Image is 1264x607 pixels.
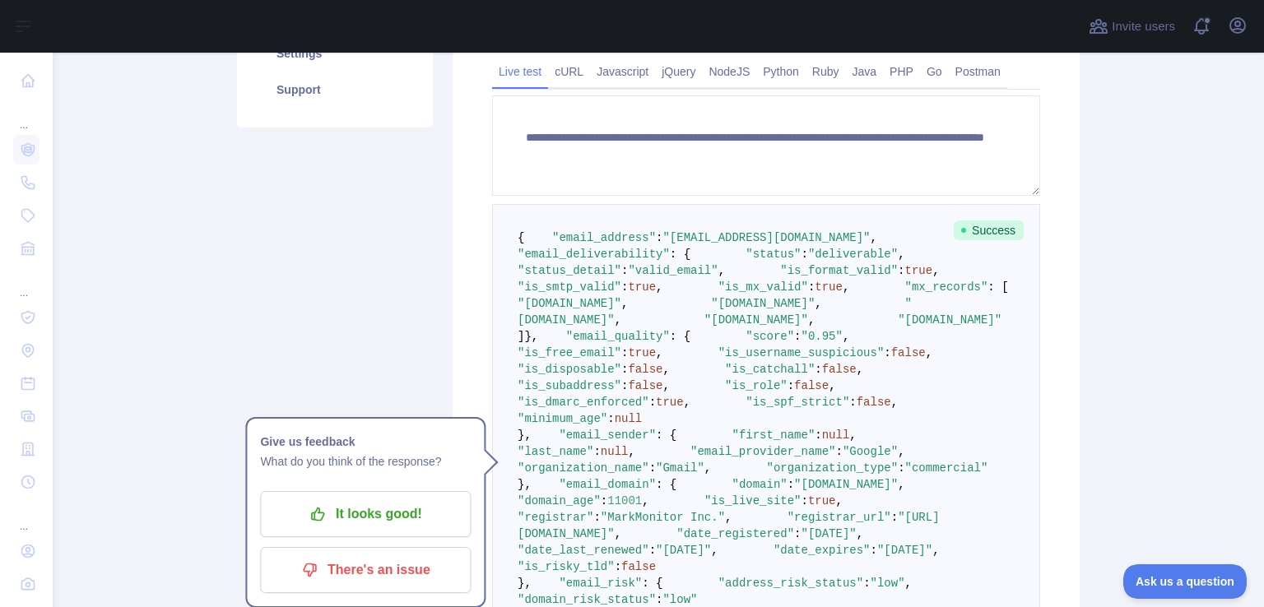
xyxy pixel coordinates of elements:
span: "[DATE]" [877,544,932,557]
a: Go [920,58,949,85]
a: Javascript [590,58,655,85]
span: , [829,379,835,392]
span: : [649,461,656,475]
span: "email_address" [552,231,656,244]
span: "is_free_email" [518,346,621,359]
span: : [607,412,614,425]
a: Ruby [806,58,846,85]
iframe: Toggle Customer Support [1123,564,1248,599]
span: false [628,379,662,392]
span: , [836,494,843,507]
span: : [656,231,662,244]
span: "date_registered" [676,527,794,540]
span: : [656,593,662,606]
span: : [891,511,898,524]
span: "is_spf_strict" [746,396,849,409]
span: "is_smtp_valid" [518,280,621,294]
span: : [621,363,628,376]
h1: Give us feedback [260,432,471,452]
span: : [788,379,794,392]
span: }, [524,330,538,343]
span: "is_username_suspicious" [718,346,885,359]
div: ... [13,99,39,132]
span: , [898,445,904,458]
span: : [802,248,808,261]
span: : [649,544,656,557]
span: "is_catchall" [725,363,815,376]
span: "score" [746,330,794,343]
span: , [898,478,904,491]
span: , [905,577,912,590]
span: ] [518,330,524,343]
span: "registrar" [518,511,593,524]
span: : [898,461,904,475]
span: : [794,527,801,540]
span: "minimum_age" [518,412,607,425]
span: "organization_name" [518,461,649,475]
span: }, [518,478,532,491]
span: : { [656,429,676,442]
span: : [794,330,801,343]
span: , [926,346,932,359]
span: : { [670,330,690,343]
span: "email_deliverability" [518,248,670,261]
span: , [621,297,628,310]
span: , [718,264,725,277]
span: : [593,511,600,524]
span: "[DATE]" [801,527,856,540]
span: : [898,264,904,277]
span: "[DOMAIN_NAME]" [711,297,815,310]
a: NodeJS [702,58,756,85]
a: jQuery [655,58,702,85]
span: : [621,379,628,392]
span: , [891,396,898,409]
span: , [704,461,711,475]
span: "mx_records" [905,280,988,294]
span: true [628,280,656,294]
span: null [822,429,850,442]
span: , [808,313,815,327]
span: , [857,363,863,376]
span: : [802,494,808,507]
span: "date_last_renewed" [518,544,649,557]
span: : [836,445,843,458]
span: "is_role" [725,379,788,392]
span: "deliverable" [808,248,898,261]
span: "is_subaddress" [518,379,621,392]
span: : [884,346,890,359]
a: PHP [883,58,920,85]
div: ... [13,266,39,299]
span: "first_name" [732,429,815,442]
span: false [628,363,662,376]
span: : { [656,478,676,491]
span: , [684,396,690,409]
span: "is_risky_tld" [518,560,615,573]
span: : [ [987,280,1008,294]
span: "status" [746,248,801,261]
a: Live test [492,58,548,85]
span: , [615,527,621,540]
span: : { [670,248,690,261]
span: false [891,346,926,359]
span: "organization_type" [766,461,898,475]
span: "domain_age" [518,494,601,507]
span: "[DOMAIN_NAME]" [518,297,621,310]
span: null [615,412,643,425]
span: "is_live_site" [704,494,802,507]
span: , [932,264,939,277]
span: "is_disposable" [518,363,621,376]
span: , [725,511,732,524]
span: : [815,363,821,376]
span: , [871,231,877,244]
span: "email_domain" [559,478,656,491]
button: Invite users [1085,13,1178,39]
span: false [857,396,891,409]
a: Support [257,72,413,108]
span: "[DOMAIN_NAME]" [518,297,912,327]
span: true [905,264,933,277]
span: , [662,379,669,392]
span: "Gmail" [656,461,704,475]
span: false [794,379,829,392]
p: It looks good! [272,500,458,528]
div: ... [13,500,39,533]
